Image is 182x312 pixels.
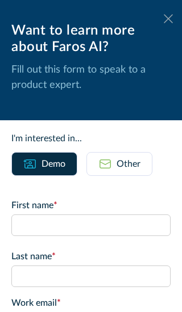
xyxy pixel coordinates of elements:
label: Work email [11,296,171,310]
div: Other [117,157,140,171]
div: Demo [42,157,65,171]
p: Fill out this form to speak to a product expert. [11,62,171,93]
div: I'm interested in... [11,132,171,145]
div: Want to learn more about Faros AI? [11,23,171,56]
label: Last name [11,250,171,263]
label: First name [11,199,171,212]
